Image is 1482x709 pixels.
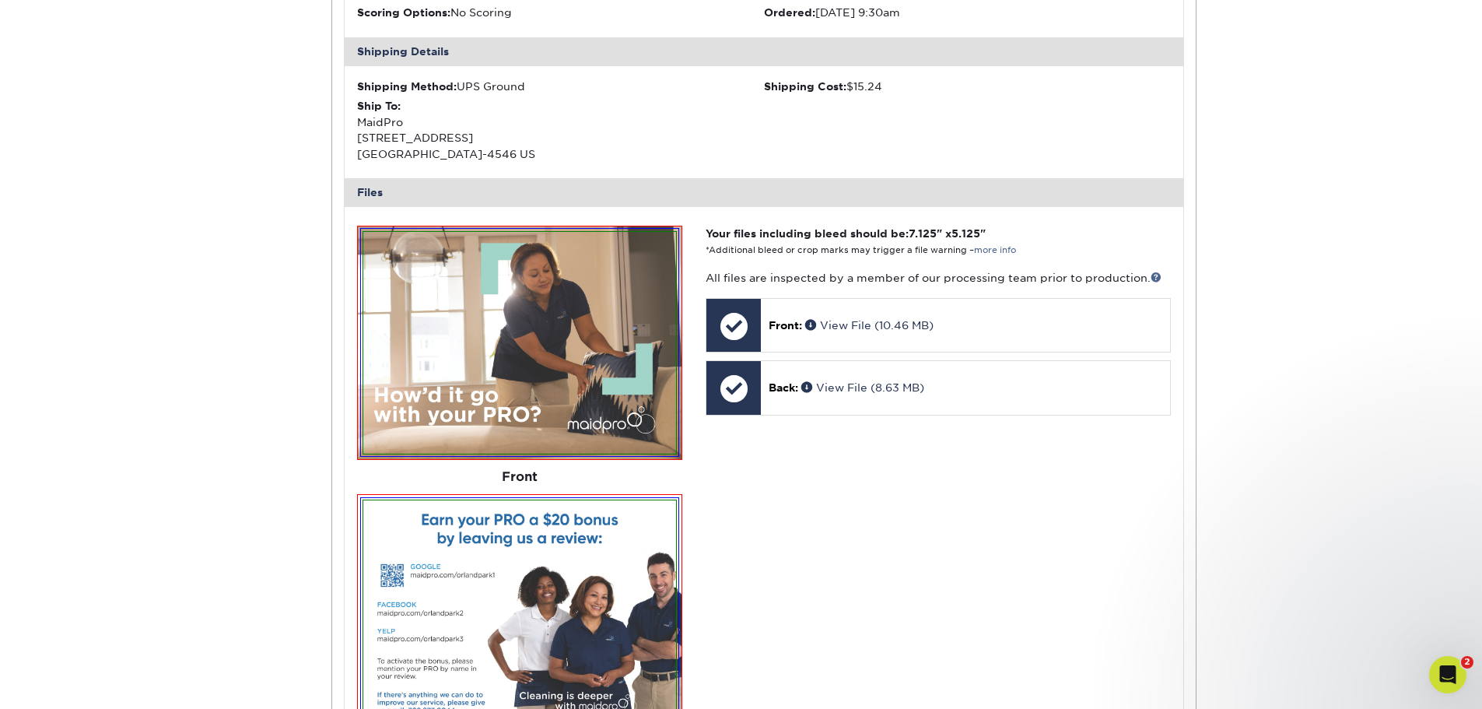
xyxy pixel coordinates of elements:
strong: Your files including bleed should be: " x " [706,227,986,240]
span: Back: [769,381,798,394]
div: MaidPro [STREET_ADDRESS] [GEOGRAPHIC_DATA]-4546 US [357,98,764,162]
div: UPS Ground [357,79,764,94]
strong: Ship To: [357,100,401,112]
strong: Shipping Method: [357,80,457,93]
strong: Ordered: [764,6,815,19]
a: more info [974,245,1016,255]
li: No Scoring [357,5,764,20]
span: 2 [1461,656,1473,669]
span: 7.125 [909,227,937,240]
iframe: Intercom live chat [1429,656,1466,693]
div: Front [357,460,682,494]
a: View File (10.46 MB) [805,319,934,332]
div: $15.24 [764,79,1171,94]
p: All files are inspected by a member of our processing team prior to production. [706,270,1170,286]
div: Files [345,178,1183,206]
small: *Additional bleed or crop marks may trigger a file warning – [706,245,1016,255]
li: [DATE] 9:30am [764,5,1171,20]
strong: Shipping Cost: [764,80,846,93]
div: Shipping Details [345,37,1183,65]
span: Front: [769,319,802,332]
a: View File (8.63 MB) [801,381,924,394]
span: 5.125 [951,227,980,240]
strong: Scoring Options: [357,6,450,19]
